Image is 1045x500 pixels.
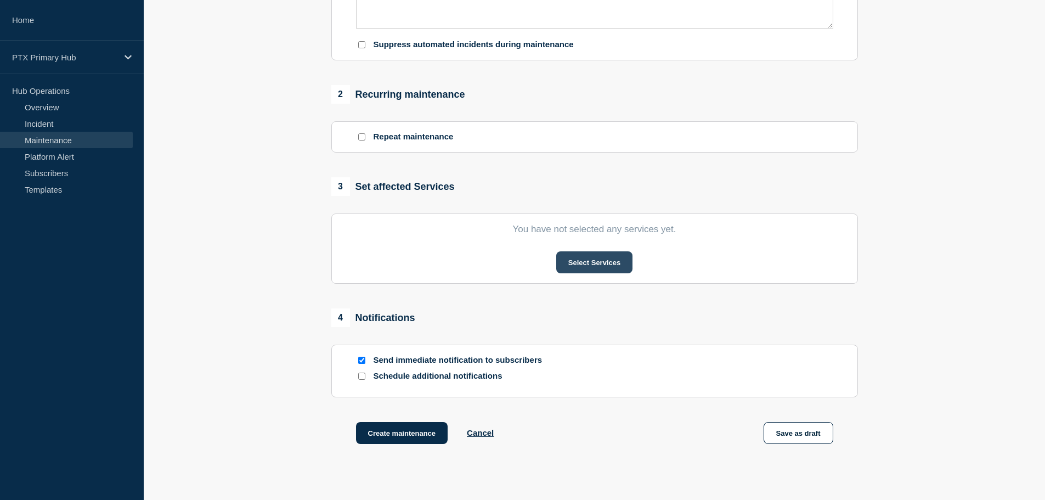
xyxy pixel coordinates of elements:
button: Cancel [467,428,494,437]
p: You have not selected any services yet. [356,224,833,235]
span: 4 [331,308,350,327]
button: Select Services [556,251,632,273]
input: Repeat maintenance [358,133,365,141]
button: Save as draft [764,422,833,444]
p: Repeat maintenance [374,132,454,142]
input: Send immediate notification to subscribers [358,357,365,364]
div: Recurring maintenance [331,85,465,104]
p: Suppress automated incidents during maintenance [374,40,574,50]
div: Notifications [331,308,415,327]
p: PTX Primary Hub [12,53,117,62]
span: 3 [331,177,350,196]
button: Create maintenance [356,422,448,444]
input: Schedule additional notifications [358,373,365,380]
input: Suppress automated incidents during maintenance [358,41,365,48]
span: 2 [331,85,350,104]
div: Set affected Services [331,177,455,196]
p: Send immediate notification to subscribers [374,355,549,366]
p: Schedule additional notifications [374,371,549,381]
